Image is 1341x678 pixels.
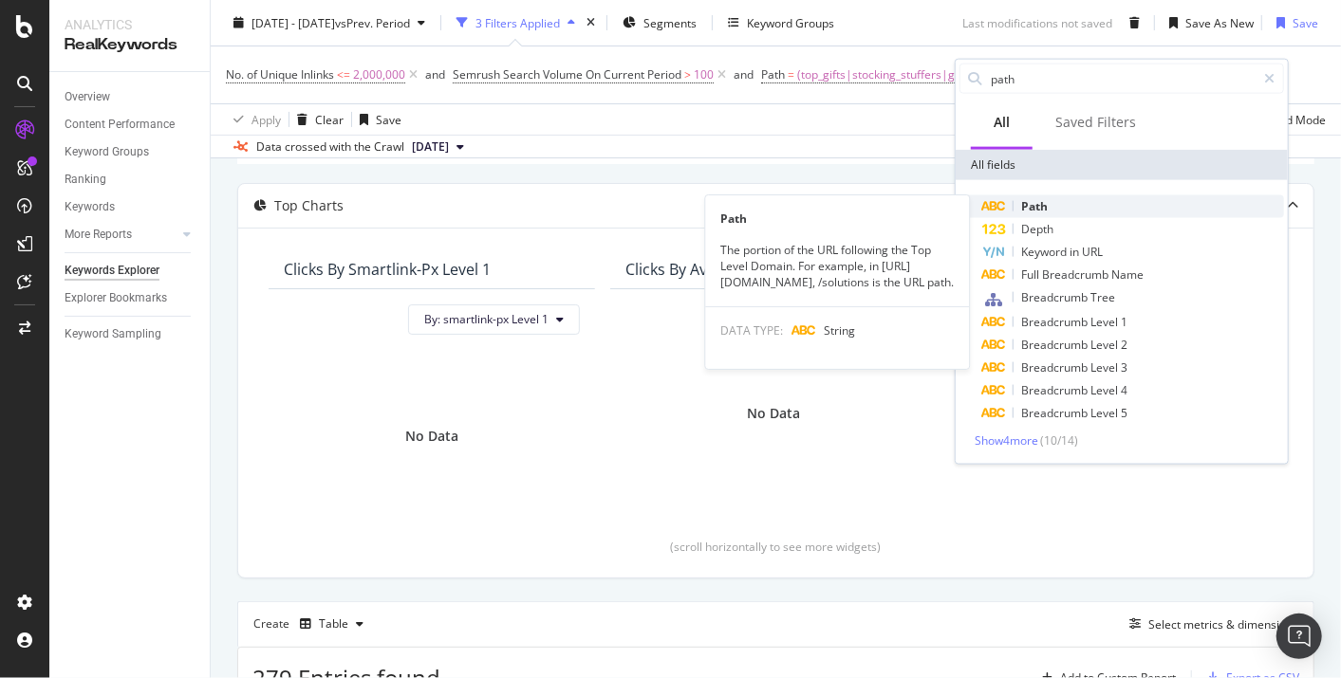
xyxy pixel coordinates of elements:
[1082,244,1103,260] span: URL
[1040,432,1078,449] span: ( 10 / 14 )
[1021,221,1053,237] span: Depth
[1293,14,1318,30] div: Save
[747,404,800,423] div: No Data
[253,609,371,639] div: Create
[65,197,115,217] div: Keywords
[720,8,842,38] button: Keyword Groups
[1021,359,1090,376] span: Breadcrumb
[643,14,697,30] span: Segments
[962,14,1112,30] div: Last modifications not saved
[788,66,794,82] span: =
[734,66,754,82] div: and
[226,66,334,82] span: No. of Unique Inlinks
[65,87,196,107] a: Overview
[65,288,196,308] a: Explorer Bookmarks
[65,115,196,135] a: Content Performance
[1121,314,1127,330] span: 1
[1269,8,1318,38] button: Save
[1090,314,1121,330] span: Level
[734,65,754,83] button: and
[412,138,449,156] span: 2023 Dec. 29th
[1090,337,1121,353] span: Level
[376,111,401,127] div: Save
[65,142,149,162] div: Keyword Groups
[65,324,161,344] div: Keyword Sampling
[705,242,969,290] div: The portion of the URL following the Top Level Domain. For example, in [URL][DOMAIN_NAME], /solut...
[1148,616,1298,632] div: Select metrics & dimensions
[65,142,196,162] a: Keyword Groups
[408,304,580,335] button: By: smartlink-px Level 1
[1162,8,1254,38] button: Save As New
[989,64,1256,93] input: Search by field name
[1021,289,1090,305] span: Breadcrumb
[292,609,371,639] button: Table
[226,8,433,38] button: [DATE] - [DATE]vsPrev. Period
[65,261,159,281] div: Keywords Explorer
[65,170,196,190] a: Ranking
[797,62,1129,88] span: (top_gifts|stocking_stuffers|gift_guide|[DATE]|[DATE]|fleece)
[761,66,785,82] span: Path
[65,15,195,34] div: Analytics
[226,104,281,135] button: Apply
[684,66,691,82] span: >
[1021,405,1090,421] span: Breadcrumb
[65,197,196,217] a: Keywords
[1021,244,1070,260] span: Keyword
[1121,337,1127,353] span: 2
[1090,382,1121,398] span: Level
[274,196,344,215] div: Top Charts
[747,14,834,30] div: Keyword Groups
[65,225,132,245] div: More Reports
[65,288,167,308] div: Explorer Bookmarks
[1070,244,1082,260] span: in
[251,111,281,127] div: Apply
[994,113,1010,132] div: All
[1122,613,1298,635] button: Select metrics & dimensions
[289,104,344,135] button: Clear
[284,260,491,279] div: Clicks By smartlink-px Level 1
[404,136,472,158] button: [DATE]
[65,115,175,135] div: Content Performance
[1121,405,1127,421] span: 5
[425,66,445,82] div: and
[315,111,344,127] div: Clear
[1111,266,1144,283] span: Name
[424,311,549,327] span: By: smartlink-px Level 1
[475,14,560,30] div: 3 Filters Applied
[625,260,810,279] div: Clicks By Average Position
[1276,614,1322,659] div: Open Intercom Messenger
[1021,382,1090,398] span: Breadcrumb
[319,618,348,630] div: Table
[1090,359,1121,376] span: Level
[1090,405,1121,421] span: Level
[65,87,110,107] div: Overview
[1055,113,1136,132] div: Saved Filters
[1090,289,1115,305] span: Tree
[720,322,783,339] span: DATA TYPE:
[975,432,1038,449] span: Show 4 more
[1121,382,1127,398] span: 4
[824,322,855,339] span: String
[65,34,195,56] div: RealKeywords
[1021,266,1042,283] span: Full
[1021,337,1090,353] span: Breadcrumb
[694,62,714,88] span: 100
[705,211,969,227] div: Path
[1021,314,1090,330] span: Breadcrumb
[353,62,405,88] span: 2,000,000
[65,170,106,190] div: Ranking
[65,324,196,344] a: Keyword Sampling
[405,427,458,446] div: No Data
[352,104,401,135] button: Save
[425,65,445,83] button: and
[1121,359,1127,376] span: 3
[1021,198,1048,214] span: Path
[261,539,1291,555] div: (scroll horizontally to see more widgets)
[453,66,681,82] span: Semrush Search Volume On Current Period
[256,138,404,156] div: Data crossed with the Crawl
[615,8,704,38] button: Segments
[1185,14,1254,30] div: Save As New
[449,8,583,38] button: 3 Filters Applied
[251,14,335,30] span: [DATE] - [DATE]
[583,13,599,32] div: times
